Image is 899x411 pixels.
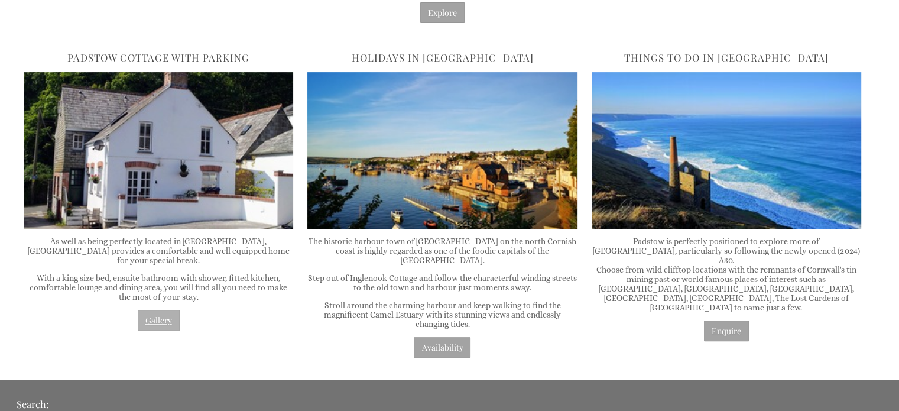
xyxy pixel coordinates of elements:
p: Step out of Inglenook Cottage and follow the characterful winding streets to the old town and har... [307,273,577,292]
h2: Padstow Cottage with Parking [24,51,293,64]
a: Availability [414,337,470,358]
p: As well as being perfectly located in [GEOGRAPHIC_DATA], [GEOGRAPHIC_DATA] provides a comfortable... [24,237,293,265]
img: IMG_20180627_055909_Original.full.jpeg [307,72,577,229]
h2: Things To Do in [GEOGRAPHIC_DATA] [592,51,861,64]
p: Padstow is perfectly positioned to explore more of [GEOGRAPHIC_DATA], particularly so following t... [592,237,861,312]
p: With a king size bed, ensuite bathroom with shower, fitted kitchen, comfortable lounge and dining... [24,273,293,302]
p: The historic harbour town of [GEOGRAPHIC_DATA] on the north Cornish coast is highly regarded as o... [307,237,577,265]
img: IMG_20181010_100342_Original.full.jpeg [592,72,861,229]
a: Explore [420,2,465,23]
h2: Holidays in [GEOGRAPHIC_DATA] [307,51,577,64]
a: Gallery [138,310,180,331]
img: 20120525_103546_Original.full.jpeg [24,72,293,229]
h3: Search: [17,397,272,410]
p: Stroll around the charming harbour and keep walking to find the magnificent Camel Estuary with it... [307,300,577,329]
a: Enquire [704,321,749,341]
